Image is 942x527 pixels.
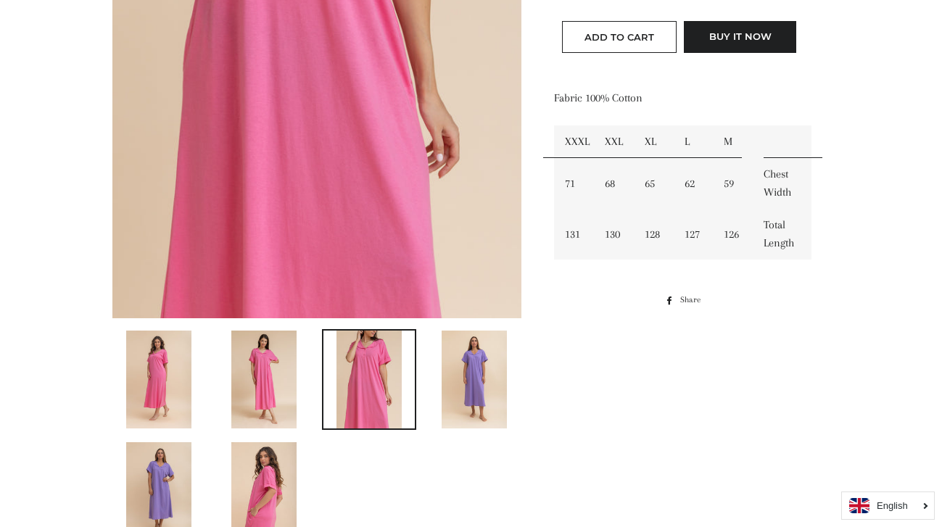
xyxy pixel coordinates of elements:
[877,501,908,510] i: English
[594,158,634,209] td: 68
[713,158,753,209] td: 59
[753,158,811,209] td: Chest Width
[634,158,674,209] td: 65
[126,331,191,428] img: Load image into Gallery viewer, Plain Dress
[634,125,674,158] td: XL
[554,209,594,260] td: 131
[554,125,594,158] td: XXXL
[684,21,796,53] button: Buy it now
[634,209,674,260] td: 128
[554,89,811,107] p: Fabric 100% Cotton
[336,331,402,428] img: Load image into Gallery viewer, Plain Dress
[554,158,594,209] td: 71
[231,331,297,428] img: Load image into Gallery viewer, Plain Dress
[594,125,634,158] td: XXL
[674,125,714,158] td: L
[849,498,927,513] a: English
[713,125,753,158] td: M
[713,209,753,260] td: 126
[680,292,708,308] span: Share
[674,158,714,209] td: 62
[584,31,654,43] span: Add to Cart
[562,21,677,53] button: Add to Cart
[753,209,811,260] td: Total Length
[674,209,714,260] td: 127
[442,331,507,428] img: Load image into Gallery viewer, Plain Dress
[594,209,634,260] td: 130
